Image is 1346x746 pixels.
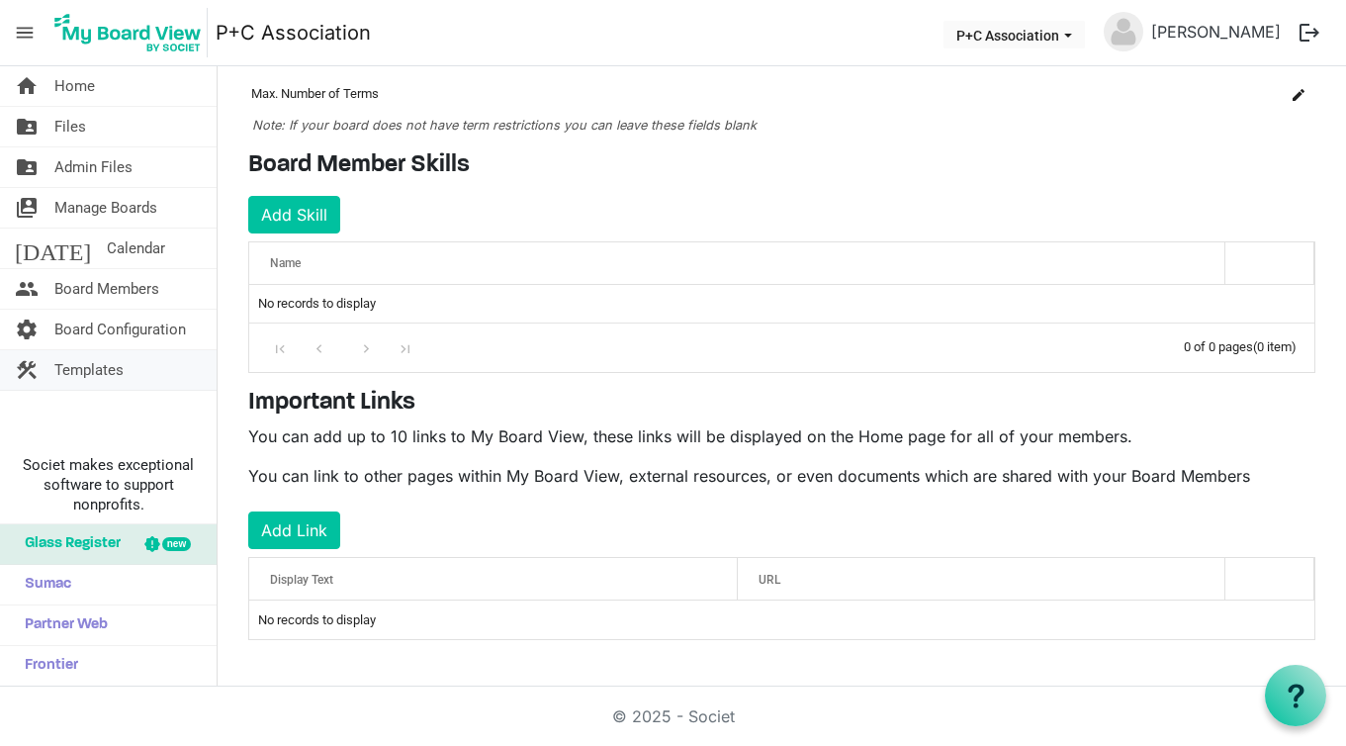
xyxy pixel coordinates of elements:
span: URL [759,573,780,587]
span: 0 of 0 pages [1184,339,1253,354]
span: Home [54,66,95,106]
span: Sumac [15,565,71,605]
p: You can link to other pages within My Board View, external resources, or even documents which are... [248,464,1315,488]
a: © 2025 - Societ [612,706,735,726]
td: No records to display [249,285,1314,323]
a: [PERSON_NAME] [1143,12,1289,51]
td: Max. Number of Terms column header Name [248,76,1147,112]
div: new [162,537,191,551]
span: Frontier [15,646,78,686]
span: folder_shared [15,107,39,146]
span: Note: If your board does not have term restrictions you can leave these fields blank [252,118,757,133]
span: [DATE] [15,229,91,268]
td: No records to display [249,601,1314,638]
span: Board Configuration [54,310,186,349]
span: home [15,66,39,106]
div: 0 of 0 pages (0 item) [1184,324,1314,366]
span: Display Text [270,573,333,587]
span: Board Members [54,269,159,309]
span: people [15,269,39,309]
img: no-profile-picture.svg [1104,12,1143,51]
p: You can add up to 10 links to My Board View, these links will be displayed on the Home page for a... [248,424,1315,448]
div: Go to last page [392,333,418,361]
td: column header Name [1147,76,1226,112]
a: My Board View Logo [48,8,216,57]
button: Edit [1285,80,1312,108]
button: Add Link [248,512,340,549]
a: P+C Association [216,13,371,52]
button: Add Skill [248,196,340,233]
img: My Board View Logo [48,8,208,57]
span: Societ makes exceptional software to support nonprofits. [9,455,208,514]
button: logout [1289,12,1330,53]
button: P+C Association dropdownbutton [943,21,1085,48]
h4: Important Links [248,389,1315,418]
div: Go to next page [353,333,380,361]
span: Templates [54,350,124,390]
span: (0 item) [1253,339,1297,354]
span: Calendar [107,229,165,268]
span: folder_shared [15,147,39,187]
span: Partner Web [15,606,108,645]
h4: Board Member Skills [248,151,1315,180]
span: Manage Boards [54,188,157,228]
span: settings [15,310,39,349]
span: Glass Register [15,524,121,564]
span: construction [15,350,39,390]
span: Files [54,107,86,146]
div: Go to previous page [306,333,332,361]
span: Name [270,256,301,270]
td: is Command column column header [1226,76,1315,112]
span: Admin Files [54,147,133,187]
span: menu [6,14,44,51]
div: Go to first page [267,333,294,361]
span: switch_account [15,188,39,228]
